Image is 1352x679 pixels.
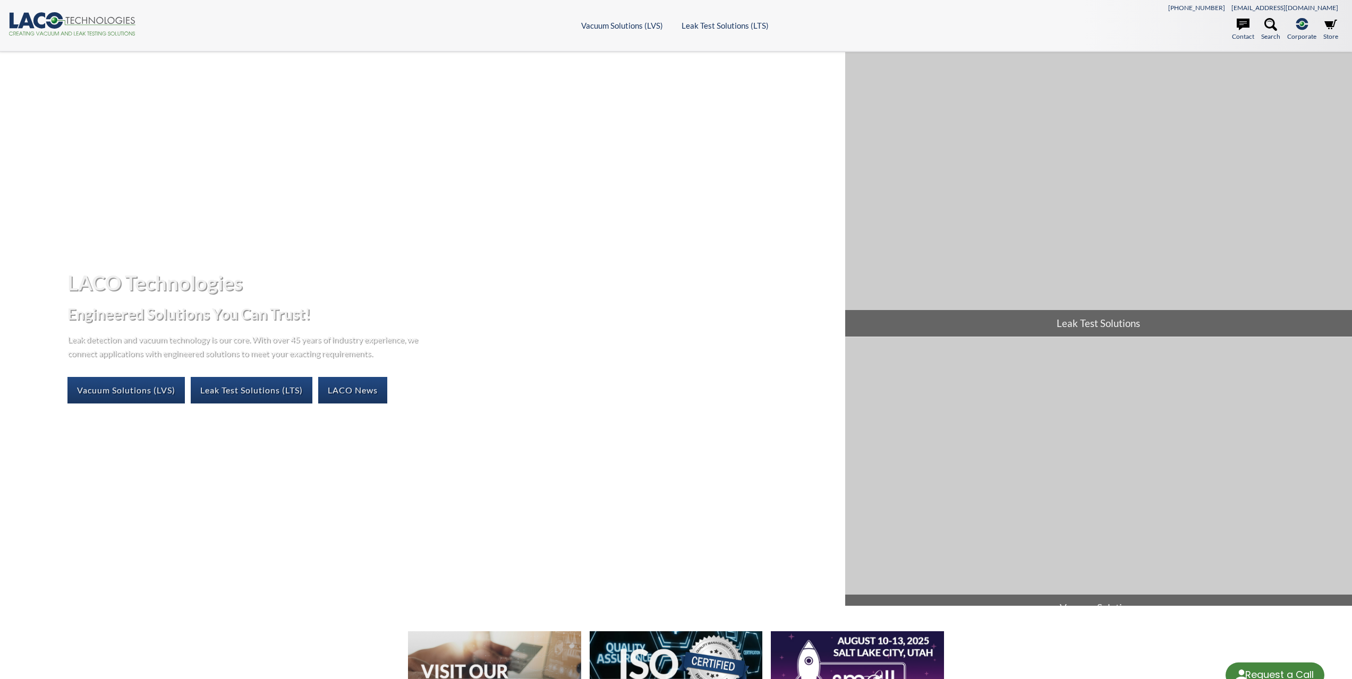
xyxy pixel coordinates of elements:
a: [PHONE_NUMBER] [1168,4,1225,12]
span: Corporate [1287,31,1316,41]
a: Vacuum Solutions (LVS) [581,21,663,30]
span: Leak Test Solutions [845,310,1352,337]
h2: Engineered Solutions You Can Trust! [67,304,836,324]
a: Search [1261,18,1280,41]
a: Store [1323,18,1338,41]
p: Leak detection and vacuum technology is our core. With over 45 years of industry experience, we c... [67,332,423,359]
a: Leak Test Solutions (LTS) [682,21,769,30]
span: Vacuum Solutions [845,595,1352,621]
a: Vacuum Solutions (LVS) [67,377,185,403]
h1: LACO Technologies [67,270,836,296]
a: Vacuum Solutions [845,337,1352,622]
a: [EMAIL_ADDRESS][DOMAIN_NAME] [1231,4,1338,12]
a: LACO News [318,377,387,403]
a: Leak Test Solutions [845,52,1352,337]
a: Contact [1232,18,1254,41]
a: Leak Test Solutions (LTS) [191,377,312,403]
